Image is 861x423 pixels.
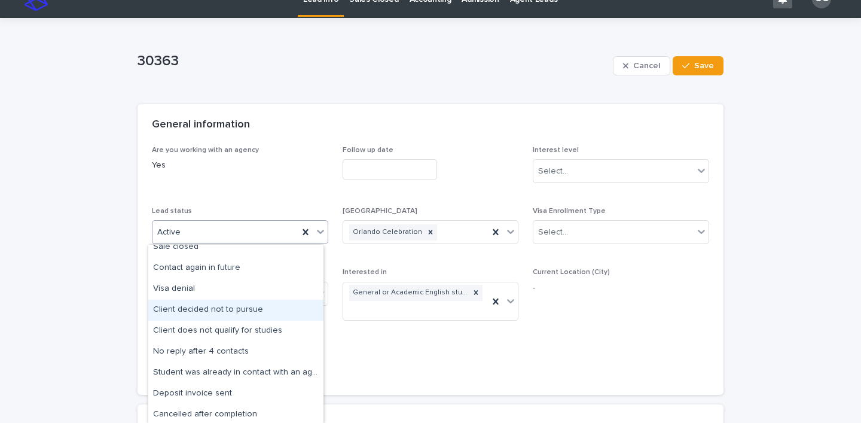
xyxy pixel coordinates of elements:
div: Select... [538,165,568,178]
span: Save [694,62,714,70]
div: No reply after 4 contacts [148,342,323,363]
h2: General information [152,118,250,132]
p: - [533,282,709,294]
span: Are you working with an agency [152,147,259,154]
div: Select... [538,226,568,239]
span: Active [157,226,181,239]
div: Client decided not to pursue [148,300,323,321]
span: Follow up date [343,147,393,154]
span: Current Location (City) [533,269,610,276]
span: Cancel [633,62,660,70]
span: [GEOGRAPHIC_DATA] [343,208,417,215]
div: Visa denial [148,279,323,300]
div: Contact again in future [148,258,323,279]
span: Interest level [533,147,579,154]
div: Client does not qualify for studies [148,321,323,342]
div: General or Academic English studies [349,285,470,301]
button: Cancel [613,56,670,75]
p: Yes [152,159,328,172]
p: 30363 [138,53,608,70]
span: Lead status [152,208,192,215]
span: Visa Enrollment Type [533,208,606,215]
div: Sale closed [148,237,323,258]
div: Student was already in contact with an agent [148,363,323,384]
div: Orlando Celebration [349,224,424,241]
button: Save [673,56,723,75]
span: Interested in [343,269,387,276]
div: Deposit invoice sent [148,384,323,404]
